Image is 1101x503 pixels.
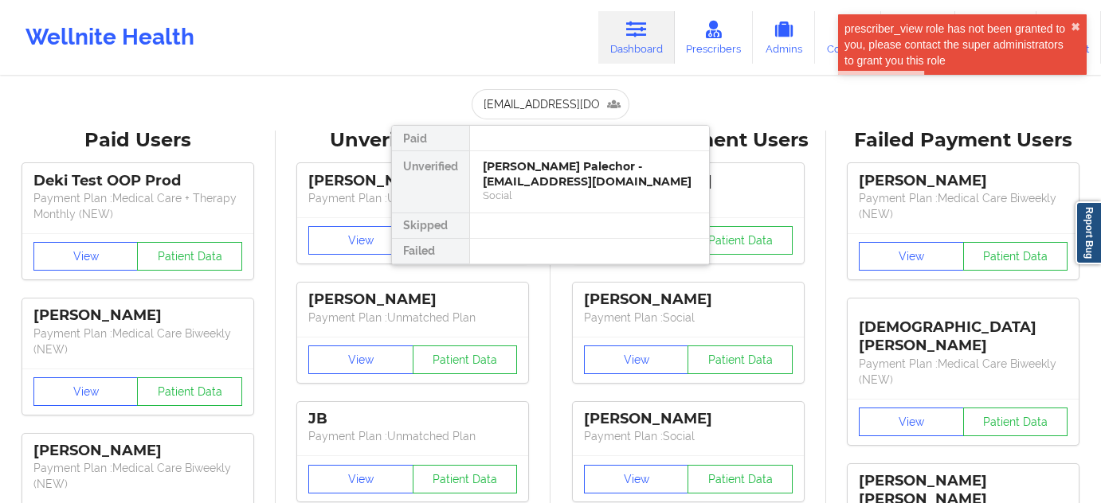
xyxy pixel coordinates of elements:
[859,306,1068,355] div: [DEMOGRAPHIC_DATA][PERSON_NAME]
[33,306,242,325] div: [PERSON_NAME]
[844,21,1071,68] div: prescriber_view role has not been granted to you, please contact the super administrators to gran...
[584,345,689,374] button: View
[688,226,793,255] button: Patient Data
[308,226,413,255] button: View
[483,159,696,189] div: [PERSON_NAME] Palechor - [EMAIL_ADDRESS][DOMAIN_NAME]
[287,128,540,153] div: Unverified Users
[33,377,139,406] button: View
[33,326,242,357] p: Payment Plan : Medical Care Biweekly (NEW)
[392,239,469,264] div: Failed
[675,11,754,64] a: Prescribers
[308,428,517,444] p: Payment Plan : Unmatched Plan
[392,126,469,151] div: Paid
[1076,201,1101,264] a: Report Bug
[308,465,413,493] button: View
[392,213,469,239] div: Skipped
[33,442,242,460] div: [PERSON_NAME]
[859,242,964,271] button: View
[413,465,518,493] button: Patient Data
[308,172,517,190] div: [PERSON_NAME]
[963,407,1068,436] button: Patient Data
[859,407,964,436] button: View
[308,290,517,309] div: [PERSON_NAME]
[815,11,881,64] a: Coaches
[33,172,242,190] div: Deki Test OOP Prod
[584,465,689,493] button: View
[688,345,793,374] button: Patient Data
[308,190,517,206] p: Payment Plan : Unmatched Plan
[584,428,793,444] p: Payment Plan : Social
[584,310,793,326] p: Payment Plan : Social
[837,128,1091,153] div: Failed Payment Users
[859,172,1068,190] div: [PERSON_NAME]
[859,356,1068,388] p: Payment Plan : Medical Care Biweekly (NEW)
[688,465,793,493] button: Patient Data
[859,190,1068,222] p: Payment Plan : Medical Care Biweekly (NEW)
[137,377,242,406] button: Patient Data
[584,290,793,309] div: [PERSON_NAME]
[308,345,413,374] button: View
[137,242,242,271] button: Patient Data
[483,189,696,202] div: Social
[584,410,793,428] div: [PERSON_NAME]
[413,345,518,374] button: Patient Data
[963,242,1068,271] button: Patient Data
[598,11,675,64] a: Dashboard
[308,410,517,428] div: JB
[308,310,517,326] p: Payment Plan : Unmatched Plan
[392,151,469,213] div: Unverified
[33,242,139,271] button: View
[33,190,242,222] p: Payment Plan : Medical Care + Therapy Monthly (NEW)
[753,11,815,64] a: Admins
[1071,21,1080,33] button: close
[33,460,242,492] p: Payment Plan : Medical Care Biweekly (NEW)
[11,128,264,153] div: Paid Users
